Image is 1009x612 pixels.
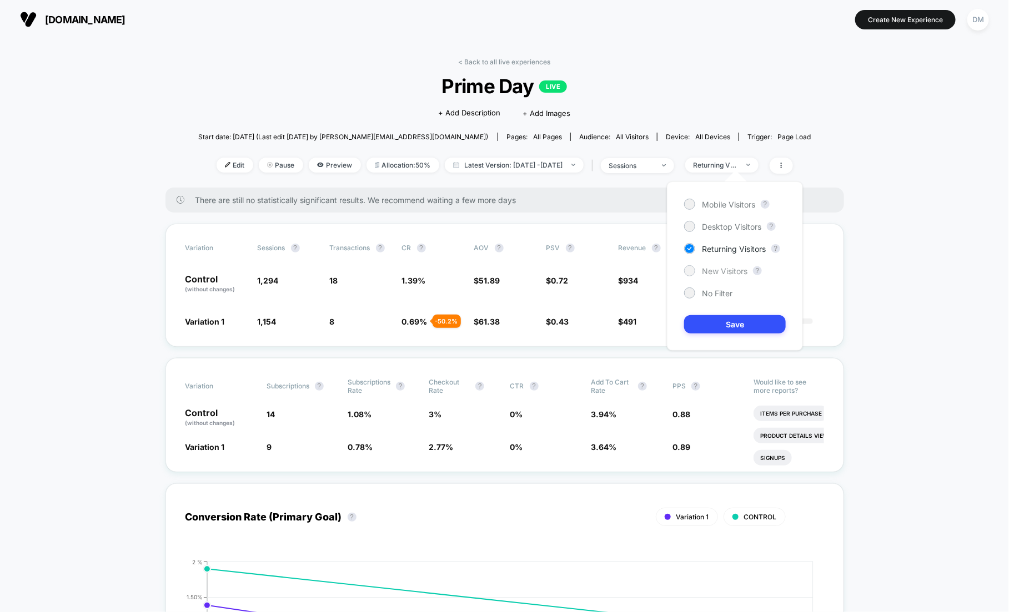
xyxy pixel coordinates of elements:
span: 18 [330,276,338,285]
span: Prime Day [229,74,780,98]
span: Checkout Rate [429,378,470,394]
span: Start date: [DATE] (Last edit [DATE] by [PERSON_NAME][EMAIL_ADDRESS][DOMAIN_NAME]) [198,133,488,141]
span: 1.39 % [402,276,426,285]
span: 51.89 [479,276,500,285]
span: PSV [546,244,560,252]
span: There are still no statistically significant results. We recommend waiting a few more days [195,195,822,205]
img: rebalance [375,162,379,168]
span: 3.64 % [591,442,617,452]
span: CTR [510,382,524,390]
span: Subscriptions Rate [348,378,390,394]
span: Mobile Visitors [702,200,755,209]
span: $ [546,317,569,326]
button: Create New Experience [855,10,956,29]
span: $ [619,276,639,285]
button: ? [530,382,539,391]
div: Returning Visitors [694,161,738,169]
span: $ [474,317,500,326]
span: 0 % [510,442,523,452]
span: Variation 1 [676,513,709,521]
span: CONTROL [744,513,777,521]
a: < Back to all live experiences [459,58,551,66]
tspan: 2 % [192,558,203,565]
span: $ [619,317,637,326]
span: No Filter [702,289,732,298]
button: [DOMAIN_NAME] [17,11,129,28]
span: 3 % [429,409,441,419]
span: $ [546,276,569,285]
span: all devices [695,133,730,141]
span: | [589,158,601,174]
span: Desktop Visitors [702,222,761,231]
li: Product Details Views Rate [754,428,855,443]
div: Audience: [579,133,649,141]
span: 3.94 % [591,409,617,419]
span: 1,294 [258,276,279,285]
span: Device: [657,133,739,141]
span: + Add Description [439,108,501,119]
button: ? [396,382,405,391]
img: edit [225,162,230,168]
span: 8 [330,317,335,326]
img: end [662,164,666,166]
span: 934 [624,276,639,285]
button: ? [291,244,300,252]
span: 1.08 % [348,409,372,419]
span: AOV [474,244,489,252]
button: ? [495,244,504,252]
div: Pages: [506,133,562,141]
button: ? [753,266,762,275]
span: Add To Cart Rate [591,378,632,394]
span: Edit [217,158,253,173]
span: 2.77 % [429,442,453,452]
span: + Add Images [523,109,571,118]
span: 0.89 [672,442,690,452]
button: ? [475,382,484,391]
span: [DOMAIN_NAME] [45,14,126,26]
span: 14 [267,409,275,419]
span: 9 [267,442,272,452]
span: Page Load [777,133,811,141]
button: ? [691,382,700,391]
span: Preview [309,158,361,173]
tspan: 1.50% [187,594,203,600]
span: 0.72 [551,276,569,285]
img: end [746,164,750,166]
p: LIVE [539,80,567,93]
span: CR [402,244,411,252]
span: Revenue [619,244,646,252]
p: Control [185,408,255,427]
img: end [267,162,273,168]
span: Latest Version: [DATE] - [DATE] [445,158,584,173]
span: (without changes) [185,286,235,292]
span: 0.78 % [348,442,373,452]
div: sessions [609,161,654,170]
span: PPS [672,382,686,390]
span: All Visitors [616,133,649,141]
div: Trigger: [747,133,811,141]
img: calendar [453,162,459,168]
span: Variation [185,244,247,252]
span: $ [474,276,500,285]
span: 0.88 [672,409,690,419]
span: Variation 1 [185,317,225,326]
button: Save [684,315,786,333]
span: 491 [624,317,637,326]
div: DM [967,9,989,31]
span: Sessions [258,244,285,252]
button: ? [348,513,357,522]
button: ? [376,244,385,252]
span: all pages [533,133,562,141]
span: Transactions [330,244,370,252]
span: 61.38 [479,317,500,326]
button: ? [652,244,661,252]
p: Would like to see more reports? [754,378,824,394]
button: ? [761,200,770,209]
span: Returning Visitors [702,244,766,254]
img: end [571,164,575,166]
button: DM [964,8,992,31]
button: ? [638,382,647,391]
span: Variation [185,378,247,394]
span: (without changes) [185,419,235,426]
span: 0.69 % [402,317,428,326]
